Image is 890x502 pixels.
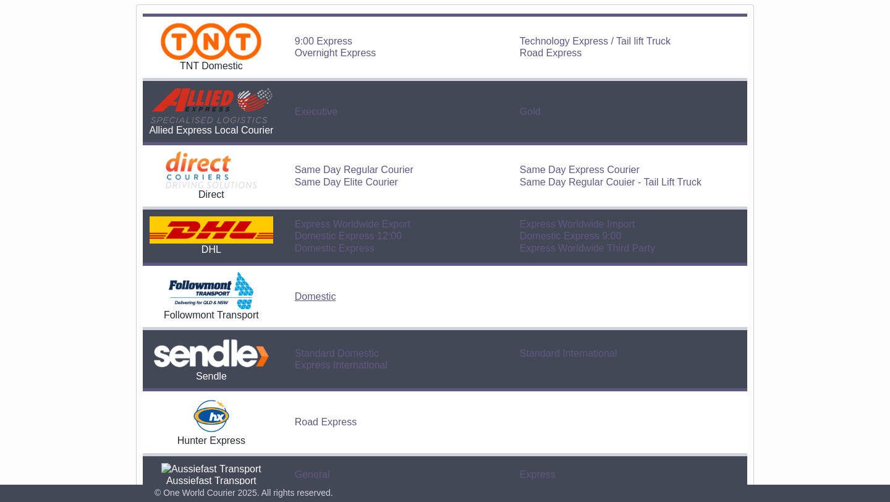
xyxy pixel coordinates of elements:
[295,417,357,427] a: Road Express
[149,309,274,321] div: Followmont Transport
[295,243,375,253] a: Domestic Express
[295,164,413,175] a: Same Day Regular Courier
[520,164,640,175] a: Same Day Express Courier
[520,106,541,117] a: Gold
[149,189,274,200] div: Direct
[295,231,402,241] a: Domestic Express 12:00
[155,488,333,498] span: © One World Courier 2025. All rights reserved.
[295,177,398,187] a: Same Day Elite Courier
[150,336,273,370] img: Sendle
[161,463,261,475] img: Aussiefast Transport
[149,60,274,72] div: TNT Domestic
[150,87,273,124] img: Allied Express Local Courier
[149,475,274,487] div: Aussiefast Transport
[295,106,337,117] a: Executive
[150,216,273,244] img: DHL
[295,291,336,302] a: Domestic
[191,398,232,435] img: Hunter Express
[295,219,410,229] a: Express Worldwide Export
[520,348,617,359] a: Standard International
[520,177,701,187] a: Same Day Regular Couier - Tail Lift Truck
[149,435,274,446] div: Hunter Express
[166,151,257,189] img: Direct
[149,124,274,136] div: Allied Express Local Courier
[520,219,635,229] a: Express Worldwide Import
[149,244,274,255] div: DHL
[520,36,671,46] a: Technology Express / Tail lift Truck
[169,272,253,309] img: Followmont Transport
[295,36,352,46] a: 9:00 Express
[295,360,388,370] a: Express International
[295,469,330,480] a: General
[295,348,379,359] a: Standard Domestic
[520,243,655,253] a: Express Worldwide Third Party
[161,23,261,60] img: TNT Domestic
[520,469,556,480] a: Express
[149,370,274,382] div: Sendle
[295,48,376,58] a: Overnight Express
[520,231,622,241] a: Domestic Express 9:00
[520,48,582,58] a: Road Express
